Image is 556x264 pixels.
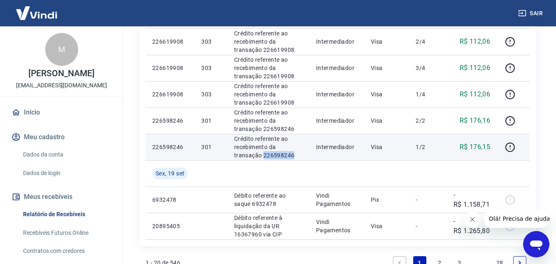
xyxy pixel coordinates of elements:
[371,90,403,98] p: Visa
[234,108,303,133] p: Crédito referente ao recebimento da transação 226598246
[234,82,303,107] p: Crédito referente ao recebimento da transação 226619908
[234,29,303,54] p: Crédito referente ao recebimento da transação 226619908
[460,116,491,126] p: R$ 176,16
[371,222,403,230] p: Visa
[371,117,403,125] p: Visa
[416,37,440,46] p: 2/4
[416,222,440,230] p: -
[234,192,303,208] p: Débito referente ao saque 6932478
[152,90,188,98] p: 226619908
[516,6,546,21] button: Sair
[371,196,403,204] p: Pix
[234,56,303,80] p: Crédito referente ao recebimento da transação 226619908
[460,63,491,73] p: R$ 112,06
[10,103,113,121] a: Início
[152,37,188,46] p: 226619908
[371,64,403,72] p: Visa
[416,117,440,125] p: 2/2
[416,196,440,204] p: -
[201,37,221,46] p: 303
[316,218,358,234] p: Vindi Pagamentos
[484,210,549,228] iframe: Mensagem da empresa
[416,143,440,151] p: 1/2
[316,143,358,151] p: Intermediador
[20,243,113,259] a: Contratos com credores
[28,69,94,78] p: [PERSON_NAME]
[460,37,491,47] p: R$ 112,06
[152,117,188,125] p: 226598246
[523,231,549,257] iframe: Botão para abrir a janela de mensagens
[316,64,358,72] p: Intermediador
[416,90,440,98] p: 1/4
[460,142,491,152] p: R$ 176,15
[201,117,221,125] p: 301
[20,224,113,241] a: Recebíveis Futuros Online
[201,90,221,98] p: 303
[371,143,403,151] p: Visa
[152,143,188,151] p: 226598246
[45,33,78,66] div: M
[20,206,113,223] a: Relatório de Recebíveis
[316,90,358,98] p: Intermediador
[464,211,481,228] iframe: Fechar mensagem
[234,214,303,238] p: Débito referente à liquidação da UR 16367960 via CIP
[5,6,69,12] span: Olá! Precisa de ajuda?
[416,64,440,72] p: 3/4
[152,196,188,204] p: 6932478
[152,222,188,230] p: 20895405
[201,64,221,72] p: 303
[10,188,113,206] button: Meus recebíveis
[20,165,113,182] a: Dados de login
[316,192,358,208] p: Vindi Pagamentos
[10,128,113,146] button: Meu cadastro
[316,37,358,46] p: Intermediador
[234,135,303,159] p: Crédito referente ao recebimento da transação 226598246
[454,216,491,236] p: -R$ 1.265,80
[16,81,107,90] p: [EMAIL_ADDRESS][DOMAIN_NAME]
[20,146,113,163] a: Dados da conta
[201,143,221,151] p: 301
[371,37,403,46] p: Visa
[460,89,491,99] p: R$ 112,06
[10,0,63,26] img: Vindi
[156,169,184,178] span: Sex, 19 set
[454,190,491,210] p: -R$ 1.158,71
[152,64,188,72] p: 226619908
[316,117,358,125] p: Intermediador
